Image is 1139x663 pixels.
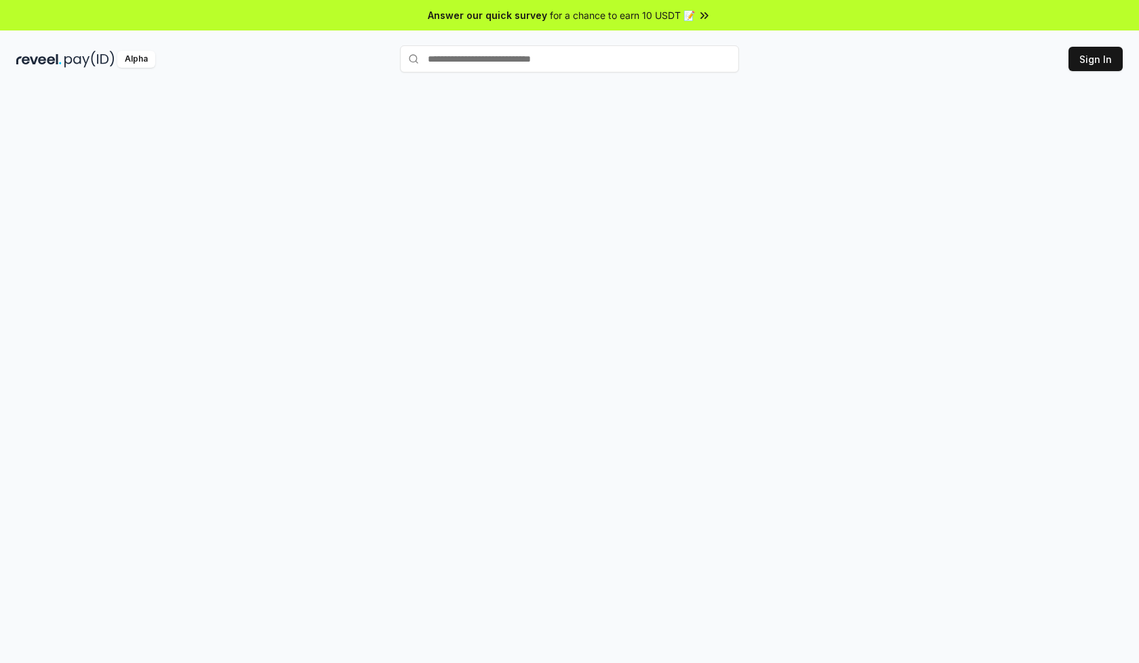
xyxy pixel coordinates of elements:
[117,51,155,68] div: Alpha
[550,8,695,22] span: for a chance to earn 10 USDT 📝
[16,51,62,68] img: reveel_dark
[428,8,547,22] span: Answer our quick survey
[1068,47,1123,71] button: Sign In
[64,51,115,68] img: pay_id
